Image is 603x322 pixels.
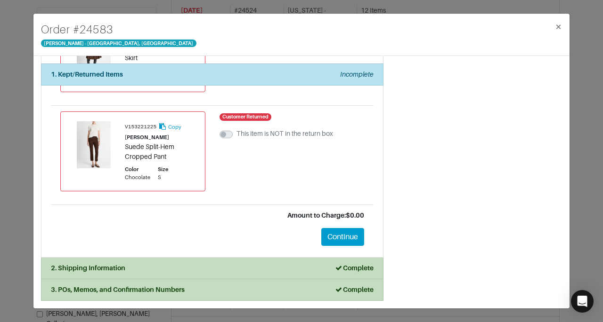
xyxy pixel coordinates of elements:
[168,124,181,130] small: Copy
[51,71,123,78] strong: 1. Kept/Returned Items
[158,121,182,132] button: Copy
[321,228,364,246] button: Continue
[60,211,364,220] div: Amount to Charge: $0.00
[571,290,594,313] div: Open Intercom Messenger
[70,121,117,168] img: Product
[158,173,168,181] div: S
[158,165,168,173] div: Size
[555,20,562,33] span: ×
[125,134,169,140] small: [PERSON_NAME]
[236,129,333,139] label: This item is NOT in the return box
[51,286,185,293] strong: 3. POs, Memos, and Confirmation Numbers
[125,165,150,173] div: Color
[41,21,196,38] h4: Order # 24583
[125,125,156,130] small: V153221225
[51,264,125,272] strong: 2. Shipping Information
[334,286,374,293] strong: Complete
[220,113,272,121] span: Customer Returned
[125,173,150,181] div: Chocolate
[41,39,196,47] span: [PERSON_NAME] - [GEOGRAPHIC_DATA], [GEOGRAPHIC_DATA]
[340,71,374,78] em: Incomplete
[125,142,196,162] div: Suede Split-Hem Cropped Pant
[334,264,374,272] strong: Complete
[547,14,570,40] button: Close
